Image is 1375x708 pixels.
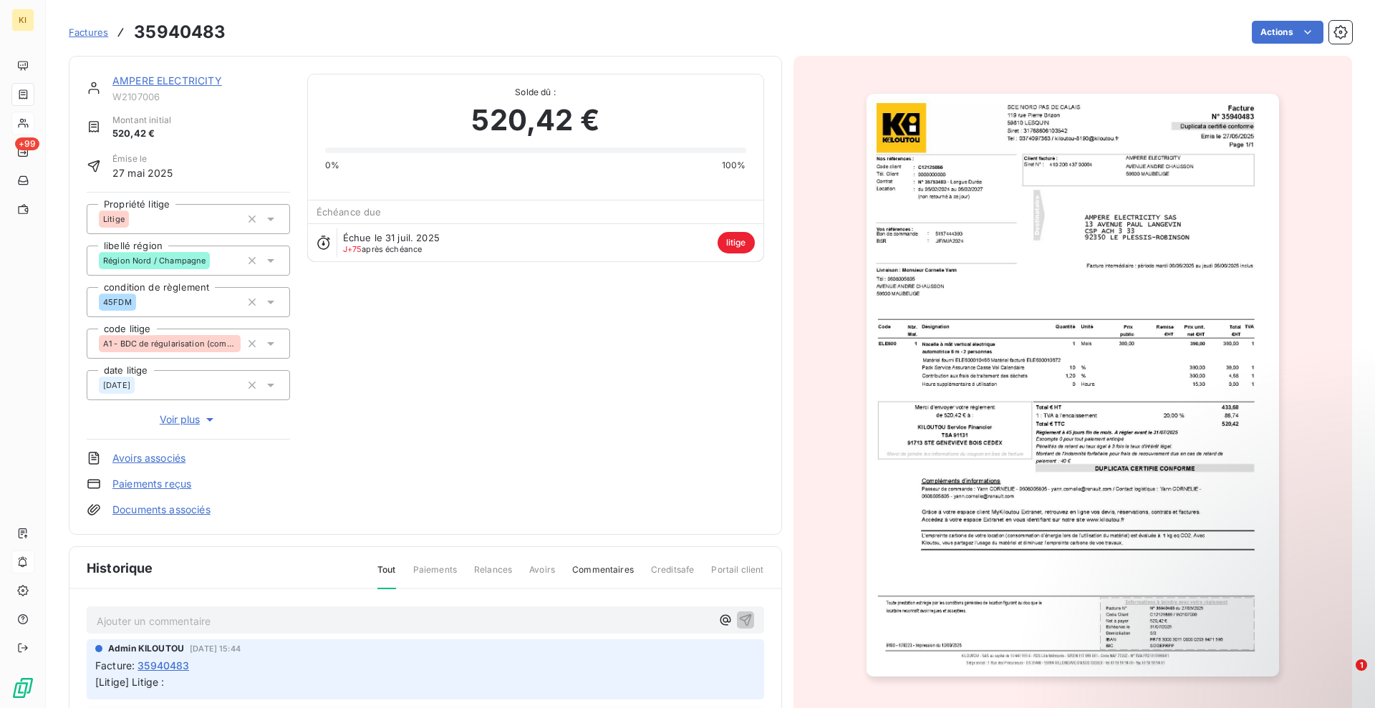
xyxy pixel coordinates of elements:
[11,9,34,31] div: KI
[87,558,153,578] span: Historique
[112,91,290,102] span: W2107006
[325,159,339,172] span: 0%
[112,74,222,87] a: AMPERE ELECTRICITY
[103,339,236,348] span: A1 - BDC de régularisation (complémentaire ou avenant) suite à dépassement
[103,215,125,223] span: Litige
[474,563,512,588] span: Relances
[95,658,135,673] span: Facture :
[413,563,457,588] span: Paiements
[343,245,423,253] span: après échéance
[11,677,34,699] img: Logo LeanPay
[103,381,130,389] span: [DATE]
[718,232,755,253] span: litige
[69,26,108,38] span: Factures
[134,19,226,45] h3: 35940483
[95,676,165,688] span: [Litige] Litige :
[190,644,241,653] span: [DATE] 15:44
[112,152,173,165] span: Émise le
[108,642,184,655] span: Admin KILOUTOU
[1089,569,1375,669] iframe: Intercom notifications message
[112,165,173,180] span: 27 mai 2025
[377,563,396,589] span: Tout
[572,563,634,588] span: Commentaires
[87,412,290,427] button: Voir plus
[343,244,362,254] span: J+75
[325,86,746,99] span: Solde dû :
[651,563,695,588] span: Creditsafe
[160,412,217,427] span: Voir plus
[112,127,171,141] span: 520,42 €
[112,503,211,517] a: Documents associés
[722,159,746,172] span: 100%
[471,99,599,142] span: 520,42 €
[1356,659,1367,671] span: 1
[867,94,1279,677] img: invoice_thumbnail
[1326,659,1361,694] iframe: Intercom live chat
[15,137,39,150] span: +99
[112,477,191,491] a: Paiements reçus
[1252,21,1323,44] button: Actions
[112,114,171,127] span: Montant initial
[112,451,185,465] a: Avoirs associés
[69,25,108,39] a: Factures
[103,298,132,306] span: 45FDM
[103,256,206,265] span: Région Nord / Champagne
[711,563,763,588] span: Portail client
[137,658,189,673] span: 35940483
[529,563,555,588] span: Avoirs
[317,206,382,218] span: Échéance due
[343,232,440,243] span: Échue le 31 juil. 2025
